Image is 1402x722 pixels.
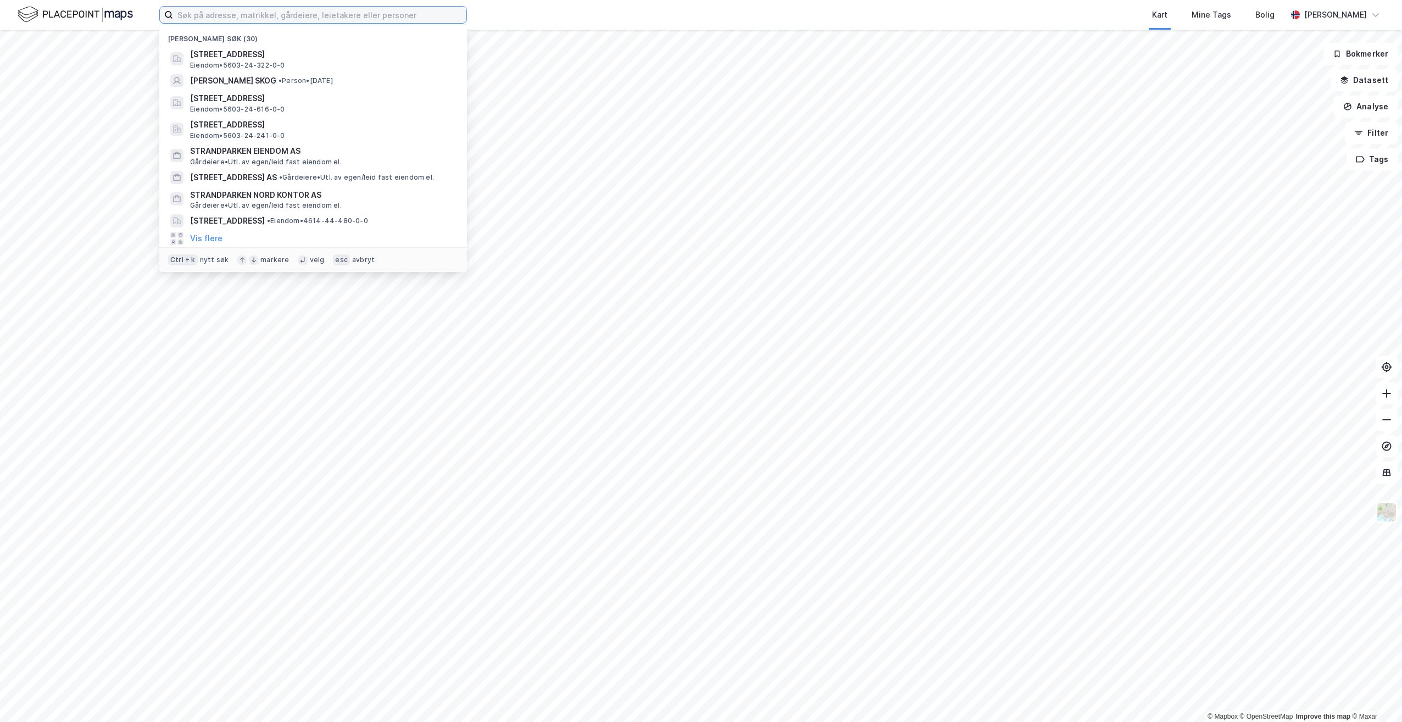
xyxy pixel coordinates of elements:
[190,201,342,210] span: Gårdeiere • Utl. av egen/leid fast eiendom el.
[310,256,325,264] div: velg
[1376,502,1397,523] img: Z
[267,216,368,225] span: Eiendom • 4614-44-480-0-0
[267,216,270,225] span: •
[1192,8,1231,21] div: Mine Tags
[168,254,198,265] div: Ctrl + k
[1347,148,1398,170] button: Tags
[1331,69,1398,91] button: Datasett
[190,92,454,105] span: [STREET_ADDRESS]
[1347,669,1402,722] iframe: Chat Widget
[279,173,282,181] span: •
[190,158,342,166] span: Gårdeiere • Utl. av egen/leid fast eiendom el.
[200,256,229,264] div: nytt søk
[333,254,350,265] div: esc
[190,118,454,131] span: [STREET_ADDRESS]
[190,105,285,114] span: Eiendom • 5603-24-616-0-0
[1345,122,1398,144] button: Filter
[1208,713,1238,720] a: Mapbox
[190,171,277,184] span: [STREET_ADDRESS] AS
[279,173,434,182] span: Gårdeiere • Utl. av egen/leid fast eiendom el.
[352,256,375,264] div: avbryt
[1240,713,1293,720] a: OpenStreetMap
[1323,43,1398,65] button: Bokmerker
[190,131,285,140] span: Eiendom • 5603-24-241-0-0
[1296,713,1350,720] a: Improve this map
[279,76,282,85] span: •
[1304,8,1367,21] div: [PERSON_NAME]
[190,145,454,158] span: STRANDPARKEN EIENDOM AS
[1255,8,1275,21] div: Bolig
[190,74,276,87] span: [PERSON_NAME] SKOG
[190,61,285,70] span: Eiendom • 5603-24-322-0-0
[173,7,466,23] input: Søk på adresse, matrikkel, gårdeiere, leietakere eller personer
[190,214,265,227] span: [STREET_ADDRESS]
[190,188,454,202] span: STRANDPARKEN NORD KONTOR AS
[190,232,222,245] button: Vis flere
[279,76,333,85] span: Person • [DATE]
[1334,96,1398,118] button: Analyse
[190,48,454,61] span: [STREET_ADDRESS]
[260,256,289,264] div: markere
[18,5,133,24] img: logo.f888ab2527a4732fd821a326f86c7f29.svg
[159,26,467,46] div: [PERSON_NAME] søk (30)
[1152,8,1167,21] div: Kart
